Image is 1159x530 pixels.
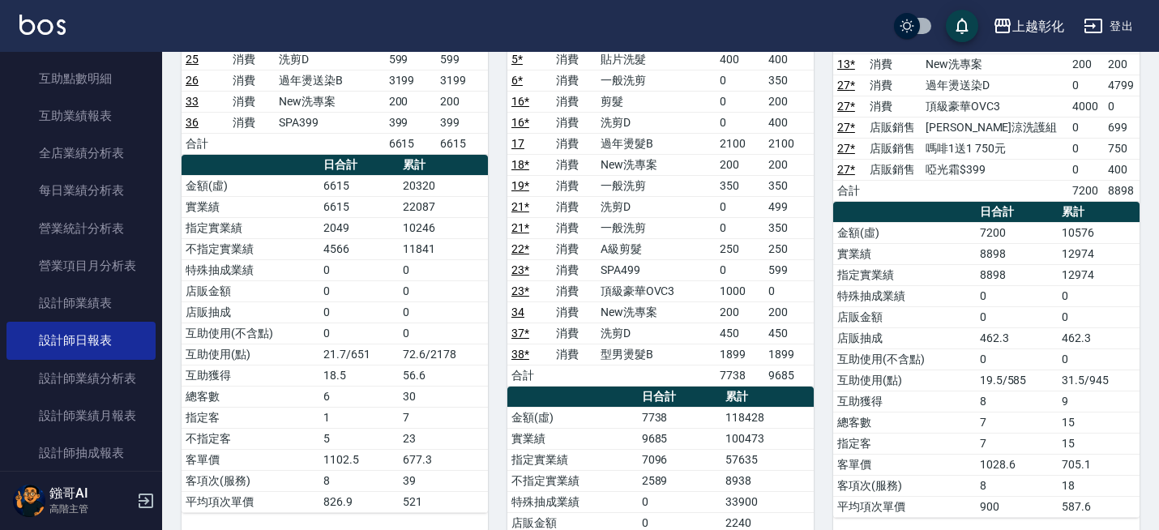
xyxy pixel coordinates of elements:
td: 8898 [976,243,1058,264]
td: 頂級豪華OVC3 [922,96,1068,117]
td: 33900 [721,491,814,512]
td: 8898 [976,264,1058,285]
td: 一般洗剪 [597,70,716,91]
td: 4799 [1104,75,1140,96]
td: 20320 [399,175,488,196]
td: A級剪髮 [597,238,716,259]
table: a dense table [833,202,1140,518]
a: 互助點數明細 [6,60,156,97]
td: 店販金額 [833,306,976,327]
a: 17 [511,137,524,150]
td: 0 [399,323,488,344]
td: 7200 [1068,180,1104,201]
td: 0 [976,306,1058,327]
td: 合計 [182,133,229,154]
td: 平均項次單價 [833,496,976,517]
td: 指定實業績 [507,449,638,470]
td: 499 [764,196,814,217]
td: 頂級豪華OVC3 [597,280,716,301]
td: 7 [976,433,1058,454]
td: 18.5 [319,365,399,386]
a: 營業項目月分析表 [6,247,156,284]
td: 店販銷售 [866,138,922,159]
td: 826.9 [319,491,399,512]
td: 客項次(服務) [182,470,319,491]
td: 11841 [399,238,488,259]
td: 1102.5 [319,449,399,470]
a: 設計師抽成報表 [6,434,156,472]
td: 699 [1104,117,1140,138]
td: 一般洗剪 [597,217,716,238]
td: 平均項次單價 [182,491,319,512]
td: 15 [1058,412,1140,433]
td: 過年燙送染B [275,70,384,91]
td: 8 [976,391,1058,412]
td: 一般洗剪 [597,175,716,196]
td: 7096 [638,449,721,470]
th: 日合計 [319,155,399,176]
td: 金額(虛) [182,175,319,196]
td: 合計 [507,365,552,386]
td: 指定客 [833,433,976,454]
td: 消費 [552,133,597,154]
td: 特殊抽成業績 [182,259,319,280]
td: 2589 [638,470,721,491]
td: 200 [1068,53,1104,75]
td: SPA499 [597,259,716,280]
td: 4000 [1068,96,1104,117]
td: 0 [1058,306,1140,327]
td: 72.6/2178 [399,344,488,365]
td: 金額(虛) [833,222,976,243]
td: 462.3 [1058,327,1140,348]
td: 3199 [385,70,437,91]
td: 消費 [552,91,597,112]
td: 22087 [399,196,488,217]
th: 累計 [1058,202,1140,223]
td: 1899 [716,344,765,365]
td: 0 [764,280,814,301]
td: 677.3 [399,449,488,470]
td: 23 [399,428,488,449]
td: 型男燙髮B [597,344,716,365]
td: 0 [319,259,399,280]
td: New洗專案 [597,154,716,175]
td: 消費 [552,238,597,259]
a: 設計師業績分析表 [6,360,156,397]
td: 400 [764,112,814,133]
td: 5 [319,428,399,449]
td: 350 [716,175,765,196]
td: 31.5/945 [1058,370,1140,391]
td: 0 [1104,96,1140,117]
td: 350 [764,175,814,196]
td: 100473 [721,428,814,449]
td: 消費 [552,259,597,280]
td: 12974 [1058,264,1140,285]
td: 350 [764,70,814,91]
td: 金額(虛) [507,407,638,428]
td: 4566 [319,238,399,259]
td: 200 [764,301,814,323]
td: 1000 [716,280,765,301]
td: 不指定實業績 [507,470,638,491]
td: 特殊抽成業績 [833,285,976,306]
td: 8938 [721,470,814,491]
td: 指定實業績 [833,264,976,285]
th: 累計 [721,387,814,408]
th: 日合計 [976,202,1058,223]
td: 互助獲得 [833,391,976,412]
a: 互助業績報表 [6,97,156,135]
td: 2100 [716,133,765,154]
td: 12974 [1058,243,1140,264]
td: 消費 [552,70,597,91]
a: 每日業績分析表 [6,172,156,209]
a: 33 [186,95,199,108]
td: New洗專案 [597,301,716,323]
td: 6615 [319,175,399,196]
td: 8 [976,475,1058,496]
td: 不指定實業績 [182,238,319,259]
td: 消費 [229,91,276,112]
td: 9685 [638,428,721,449]
td: 0 [976,285,1058,306]
td: 400 [764,49,814,70]
td: 0 [1068,117,1104,138]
